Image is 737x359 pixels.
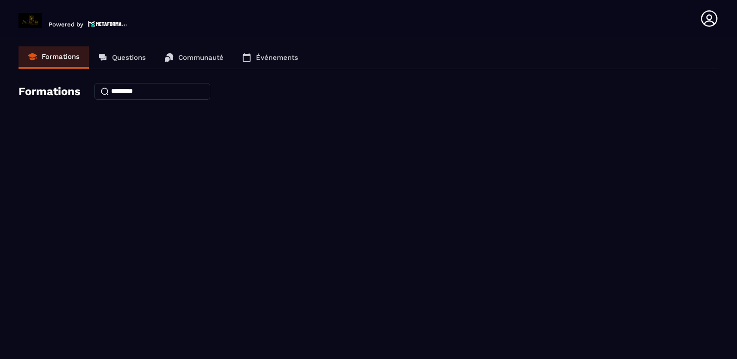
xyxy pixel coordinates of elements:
[89,46,155,69] a: Questions
[178,53,224,62] p: Communauté
[155,46,233,69] a: Communauté
[42,52,80,61] p: Formations
[49,21,83,28] p: Powered by
[19,85,81,98] h4: Formations
[88,20,127,28] img: logo
[19,13,42,28] img: logo-branding
[233,46,307,69] a: Événements
[112,53,146,62] p: Questions
[256,53,298,62] p: Événements
[19,46,89,69] a: Formations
